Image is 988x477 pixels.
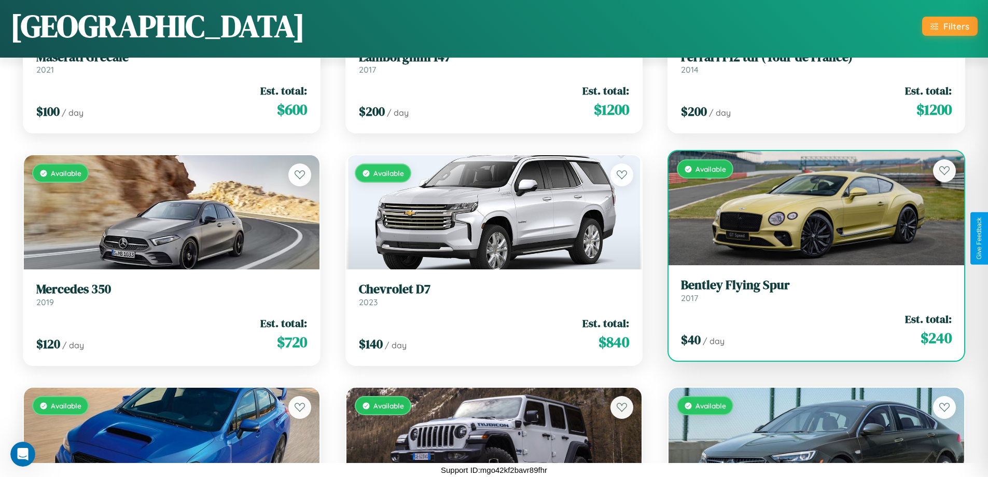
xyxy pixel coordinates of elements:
[373,169,404,178] span: Available
[681,50,952,75] a: Ferrari F12 tdf (Tour de France)2014
[582,83,629,98] span: Est. total:
[599,332,629,352] span: $ 840
[62,340,84,350] span: / day
[51,169,81,178] span: Available
[359,50,630,75] a: Lamborghini 1472017
[359,103,385,120] span: $ 200
[943,21,969,32] div: Filters
[681,293,698,303] span: 2017
[36,335,60,352] span: $ 120
[703,336,725,346] span: / day
[359,64,376,75] span: 2017
[681,278,952,293] h3: Bentley Flying Spur
[373,401,404,410] span: Available
[359,282,630,297] h3: Chevrolet D7
[277,99,307,120] span: $ 600
[62,107,84,118] span: / day
[260,83,307,98] span: Est. total:
[51,401,81,410] span: Available
[36,282,307,307] a: Mercedes 3502019
[36,50,307,75] a: Maserati Grecale2021
[10,442,35,467] iframe: Intercom live chat
[905,311,952,326] span: Est. total:
[387,107,409,118] span: / day
[36,297,54,307] span: 2019
[922,17,978,36] button: Filters
[359,335,383,352] span: $ 140
[594,99,629,120] span: $ 1200
[260,316,307,331] span: Est. total:
[277,332,307,352] span: $ 720
[385,340,407,350] span: / day
[36,282,307,297] h3: Mercedes 350
[36,103,60,120] span: $ 100
[695,401,726,410] span: Available
[916,99,952,120] span: $ 1200
[441,463,547,477] p: Support ID: mgo42kf2bavr89fhr
[681,103,707,120] span: $ 200
[681,50,952,65] h3: Ferrari F12 tdf (Tour de France)
[359,297,378,307] span: 2023
[681,278,952,303] a: Bentley Flying Spur2017
[921,328,952,348] span: $ 240
[976,217,983,260] div: Give Feedback
[709,107,731,118] span: / day
[36,64,54,75] span: 2021
[582,316,629,331] span: Est. total:
[695,165,726,173] span: Available
[681,331,701,348] span: $ 40
[10,5,305,47] h1: [GEOGRAPHIC_DATA]
[359,282,630,307] a: Chevrolet D72023
[905,83,952,98] span: Est. total:
[681,64,699,75] span: 2014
